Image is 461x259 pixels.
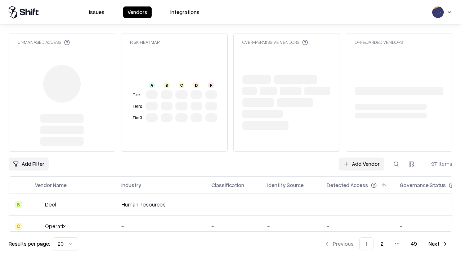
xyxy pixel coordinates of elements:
div: Unmanaged Access [18,39,70,45]
button: 2 [375,237,389,250]
div: Deel [45,201,56,208]
div: - [327,201,388,208]
div: Vendor Name [35,181,67,189]
div: C [15,223,22,230]
button: Add Filter [9,158,49,171]
div: - [211,201,256,208]
a: Add Vendor [339,158,384,171]
div: Detected Access [327,181,368,189]
div: Tier 3 [131,115,143,121]
div: - [211,222,256,230]
button: Next [424,237,452,250]
div: - [327,222,388,230]
div: B [164,82,170,88]
div: Governance Status [400,181,446,189]
img: Deel [35,201,42,208]
div: Industry [121,181,141,189]
div: Tier 2 [131,103,143,109]
div: 971 items [424,160,452,168]
div: Classification [211,181,244,189]
div: Over-Permissive Vendors [242,39,308,45]
div: B [15,201,22,208]
nav: pagination [320,237,452,250]
button: 1 [359,237,373,250]
button: Issues [85,6,109,18]
p: Results per page: [9,240,50,247]
div: - [267,201,315,208]
div: - [121,222,200,230]
div: Risk Heatmap [130,39,160,45]
div: A [149,82,155,88]
div: D [193,82,199,88]
button: Integrations [166,6,204,18]
div: - [267,222,315,230]
div: Human Resources [121,201,200,208]
div: Offboarded Vendors [355,39,403,45]
div: Tier 1 [131,92,143,98]
button: 49 [405,237,423,250]
div: Identity Source [267,181,304,189]
button: Vendors [123,6,152,18]
div: Operatix [45,222,66,230]
img: Operatix [35,223,42,230]
div: C [179,82,184,88]
div: F [208,82,214,88]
